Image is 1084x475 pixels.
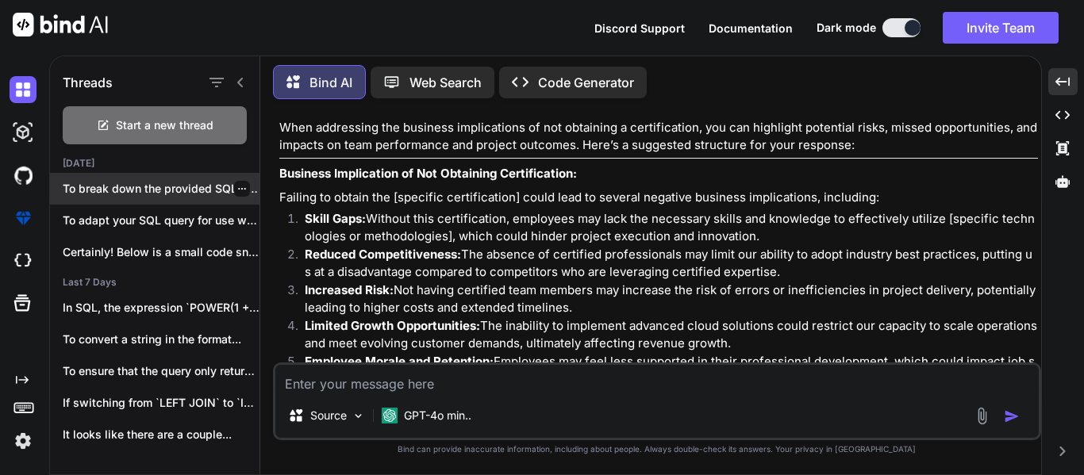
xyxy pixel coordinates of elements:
[13,13,108,36] img: Bind AI
[10,427,37,454] img: settings
[310,408,347,423] p: Source
[63,363,259,379] p: To ensure that the query only returns...
[709,21,793,35] span: Documentation
[404,408,471,423] p: GPT-4o min..
[63,427,259,442] p: It looks like there are a couple...
[279,166,577,181] strong: Business Implication of Not Obtaining Certification:
[305,353,1038,389] p: Employees may feel less supported in their professional development, which could impact job satis...
[10,76,37,103] img: darkChat
[305,282,1038,317] p: Not having certified team members may increase the risk of errors or inefficiencies in project de...
[305,246,1038,282] p: The absence of certified professionals may limit our ability to adopt industry best practices, pu...
[973,407,991,425] img: attachment
[63,395,259,411] p: If switching from `LEFT JOIN` to `INNER...
[1004,408,1020,424] img: icon
[305,317,1038,353] p: The inability to implement advanced cloud solutions could restrict our capacity to scale operatio...
[63,300,259,316] p: In SQL, the expression `POWER(1 + 0.04,...
[273,443,1041,455] p: Bind can provide inaccurate information, including about people. Always double-check its answers....
[594,21,685,35] span: Discord Support
[279,189,1038,207] p: Failing to obtain the [specific certification] could lead to several negative business implicatio...
[279,119,1038,155] p: When addressing the business implications of not obtaining a certification, you can highlight pot...
[305,211,366,226] strong: Skill Gaps:
[63,213,259,228] p: To adapt your SQL query for use with Pol...
[50,157,259,170] h2: [DATE]
[10,205,37,232] img: premium
[63,73,113,92] h1: Threads
[10,162,37,189] img: githubDark
[10,247,37,274] img: cloudideIcon
[63,331,259,347] p: To convert a string in the format...
[50,276,259,289] h2: Last 7 Days
[305,282,394,297] strong: Increased Risk:
[382,408,398,423] img: GPT-4o mini
[538,73,634,92] p: Code Generator
[63,244,259,260] p: Certainly! Below is a small code snippet...
[309,73,352,92] p: Bind AI
[305,354,494,369] strong: Employee Morale and Retention:
[943,12,1059,44] button: Invite Team
[709,20,793,36] button: Documentation
[352,409,365,423] img: Pick Models
[305,318,480,333] strong: Limited Growth Opportunities:
[63,181,259,197] p: To break down the provided SQL query int...
[409,73,482,92] p: Web Search
[10,119,37,146] img: darkAi-studio
[594,20,685,36] button: Discord Support
[305,210,1038,246] p: Without this certification, employees may lack the necessary skills and knowledge to effectively ...
[817,20,876,36] span: Dark mode
[305,247,461,262] strong: Reduced Competitiveness:
[116,117,213,133] span: Start a new thread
